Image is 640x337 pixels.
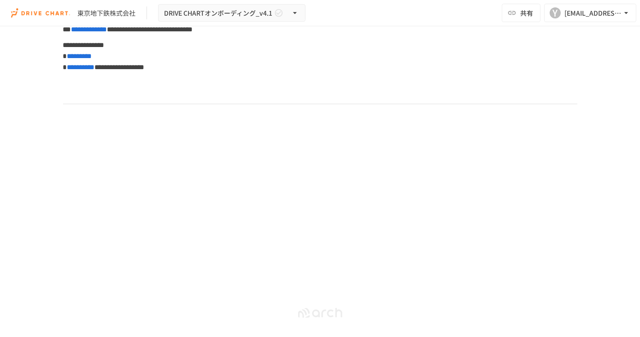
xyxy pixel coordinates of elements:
[544,4,636,22] button: Y[EMAIL_ADDRESS][DOMAIN_NAME]
[164,7,272,19] span: DRIVE CHARTオンボーディング_v4.1
[564,7,622,19] div: [EMAIL_ADDRESS][DOMAIN_NAME]
[520,8,533,18] span: 共有
[502,4,540,22] button: 共有
[77,8,135,18] div: 東京地下鉄株式会社
[158,4,305,22] button: DRIVE CHARTオンボーディング_v4.1
[550,7,561,18] div: Y
[11,6,70,20] img: i9VDDS9JuLRLX3JIUyK59LcYp6Y9cayLPHs4hOxMB9W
